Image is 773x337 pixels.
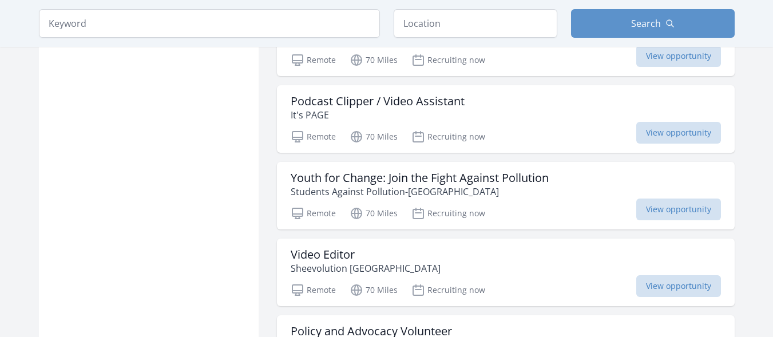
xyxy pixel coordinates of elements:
[411,130,485,144] p: Recruiting now
[631,17,661,30] span: Search
[39,9,380,38] input: Keyword
[411,53,485,67] p: Recruiting now
[291,94,465,108] h3: Podcast Clipper / Video Assistant
[636,122,721,144] span: View opportunity
[291,261,441,275] p: Sheevolution [GEOGRAPHIC_DATA]
[291,53,336,67] p: Remote
[291,171,549,185] h3: Youth for Change: Join the Fight Against Pollution
[350,207,398,220] p: 70 Miles
[277,239,735,306] a: Video Editor Sheevolution [GEOGRAPHIC_DATA] Remote 70 Miles Recruiting now View opportunity
[291,207,336,220] p: Remote
[277,85,735,153] a: Podcast Clipper / Video Assistant It's PAGE Remote 70 Miles Recruiting now View opportunity
[291,185,549,199] p: Students Against Pollution-[GEOGRAPHIC_DATA]
[350,53,398,67] p: 70 Miles
[291,130,336,144] p: Remote
[636,45,721,67] span: View opportunity
[394,9,557,38] input: Location
[277,162,735,229] a: Youth for Change: Join the Fight Against Pollution Students Against Pollution-[GEOGRAPHIC_DATA] R...
[350,283,398,297] p: 70 Miles
[636,199,721,220] span: View opportunity
[291,108,465,122] p: It's PAGE
[350,130,398,144] p: 70 Miles
[571,9,735,38] button: Search
[291,248,441,261] h3: Video Editor
[636,275,721,297] span: View opportunity
[411,207,485,220] p: Recruiting now
[291,283,336,297] p: Remote
[411,283,485,297] p: Recruiting now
